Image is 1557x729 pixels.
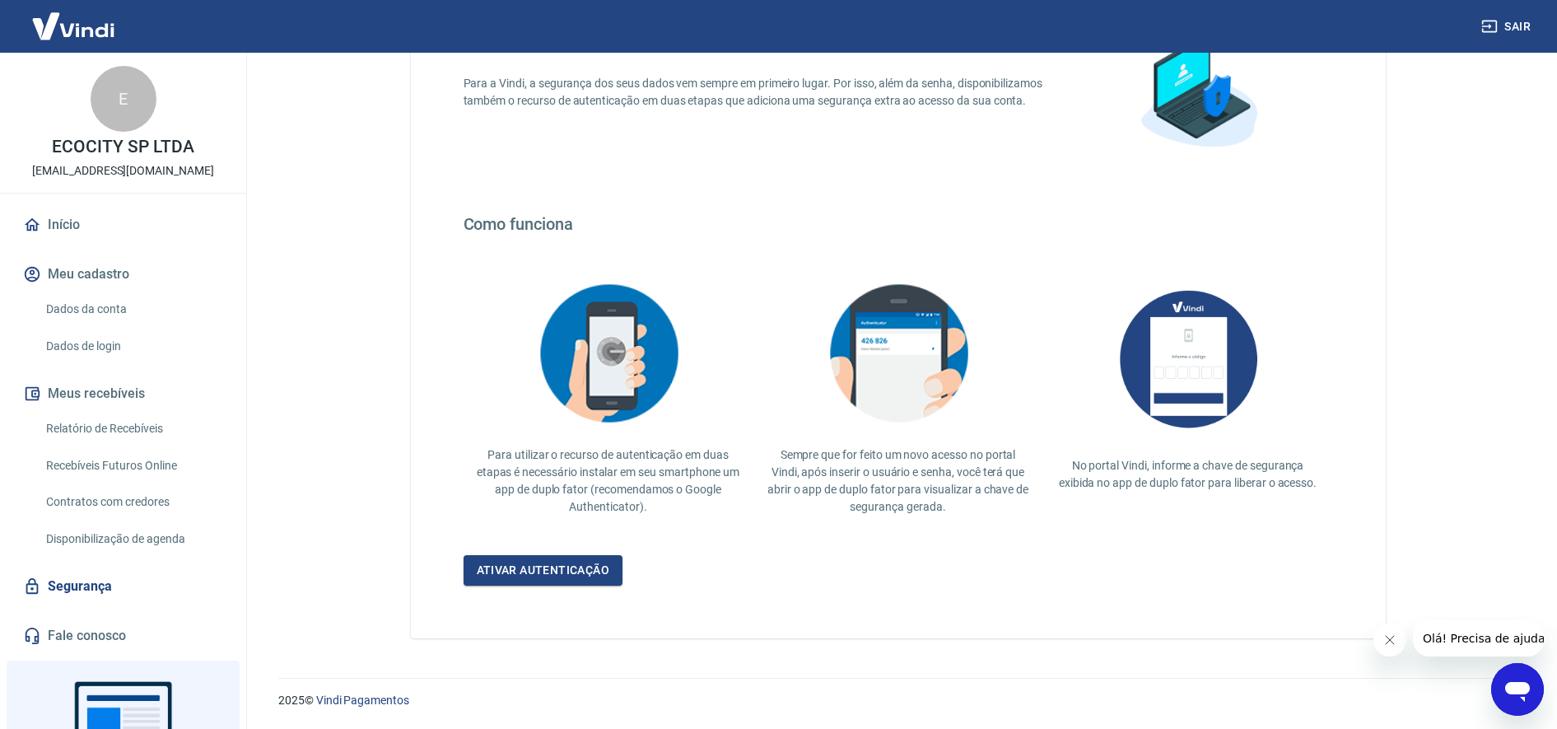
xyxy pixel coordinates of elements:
iframe: Botão para abrir a janela de mensagens [1491,663,1544,716]
img: explication-mfa3.c449ef126faf1c3e3bb9.png [816,273,981,433]
a: Fale conosco [20,618,226,654]
p: ECOCITY SP LTDA [52,138,193,156]
a: Ativar autenticação [464,555,623,586]
iframe: Fechar mensagem [1373,624,1406,657]
p: No portal Vindi, informe a chave de segurança exibida no app de duplo fator para liberar o acesso. [1056,457,1320,492]
h4: Como funciona [464,214,1333,234]
iframe: Mensagem da empresa [1413,620,1544,657]
a: Segurança [20,568,226,605]
a: Início [20,207,226,243]
a: Vindi Pagamentos [316,694,409,707]
div: E [91,66,156,132]
a: Contratos com credores [40,485,226,519]
p: Para utilizar o recurso de autenticação em duas etapas é necessário instalar em seu smartphone um... [477,446,740,516]
button: Sair [1478,12,1537,42]
p: Para a Vindi, a segurança dos seus dados vem sempre em primeiro lugar. Por isso, além da senha, d... [464,75,1063,110]
button: Meu cadastro [20,256,226,292]
img: AUbNX1O5CQAAAABJRU5ErkJggg== [1106,273,1270,444]
button: Meus recebíveis [20,376,226,412]
img: Vindi [20,1,127,51]
a: Relatório de Recebíveis [40,412,226,446]
a: Disponibilização de agenda [40,522,226,556]
a: Dados de login [40,329,226,363]
p: 2025 © [278,692,1517,709]
p: [EMAIL_ADDRESS][DOMAIN_NAME] [32,162,214,180]
img: explication-mfa2.908d58f25590a47144d3.png [526,273,691,433]
img: explication-mfa1.88a31355a892c34851cc.png [1116,10,1280,175]
p: Sempre que for feito um novo acesso no portal Vindi, após inserir o usuário e senha, você terá qu... [767,446,1030,516]
a: Recebíveis Futuros Online [40,449,226,483]
span: Olá! Precisa de ajuda? [10,12,138,25]
a: Dados da conta [40,292,226,326]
